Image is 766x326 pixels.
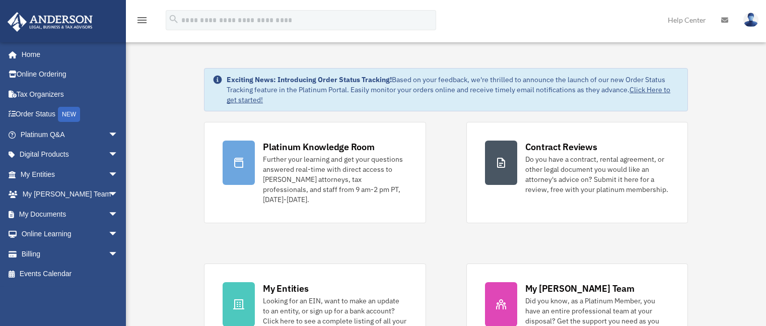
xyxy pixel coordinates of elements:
a: Digital Productsarrow_drop_down [7,145,133,165]
a: Platinum Knowledge Room Further your learning and get your questions answered real-time with dire... [204,122,426,223]
div: Do you have a contract, rental agreement, or other legal document you would like an attorney's ad... [525,154,669,194]
a: Tax Organizers [7,84,133,104]
a: menu [136,18,148,26]
div: Platinum Knowledge Room [263,141,375,153]
a: Home [7,44,128,64]
a: Click Here to get started! [227,85,670,104]
a: Billingarrow_drop_down [7,244,133,264]
img: Anderson Advisors Platinum Portal [5,12,96,32]
a: Events Calendar [7,264,133,284]
span: arrow_drop_down [108,164,128,185]
div: My Entities [263,282,308,295]
div: My [PERSON_NAME] Team [525,282,635,295]
a: Online Ordering [7,64,133,85]
strong: Exciting News: Introducing Order Status Tracking! [227,75,392,84]
a: My [PERSON_NAME] Teamarrow_drop_down [7,184,133,205]
div: NEW [58,107,80,122]
div: Further your learning and get your questions answered real-time with direct access to [PERSON_NAM... [263,154,407,205]
span: arrow_drop_down [108,184,128,205]
span: arrow_drop_down [108,124,128,145]
a: Contract Reviews Do you have a contract, rental agreement, or other legal document you would like... [466,122,688,223]
a: Platinum Q&Aarrow_drop_down [7,124,133,145]
a: My Entitiesarrow_drop_down [7,164,133,184]
a: My Documentsarrow_drop_down [7,204,133,224]
span: arrow_drop_down [108,145,128,165]
a: Order StatusNEW [7,104,133,125]
span: arrow_drop_down [108,224,128,245]
i: search [168,14,179,25]
i: menu [136,14,148,26]
div: Based on your feedback, we're thrilled to announce the launch of our new Order Status Tracking fe... [227,75,679,105]
span: arrow_drop_down [108,244,128,265]
img: User Pic [743,13,758,27]
a: Online Learningarrow_drop_down [7,224,133,244]
span: arrow_drop_down [108,204,128,225]
div: Contract Reviews [525,141,597,153]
